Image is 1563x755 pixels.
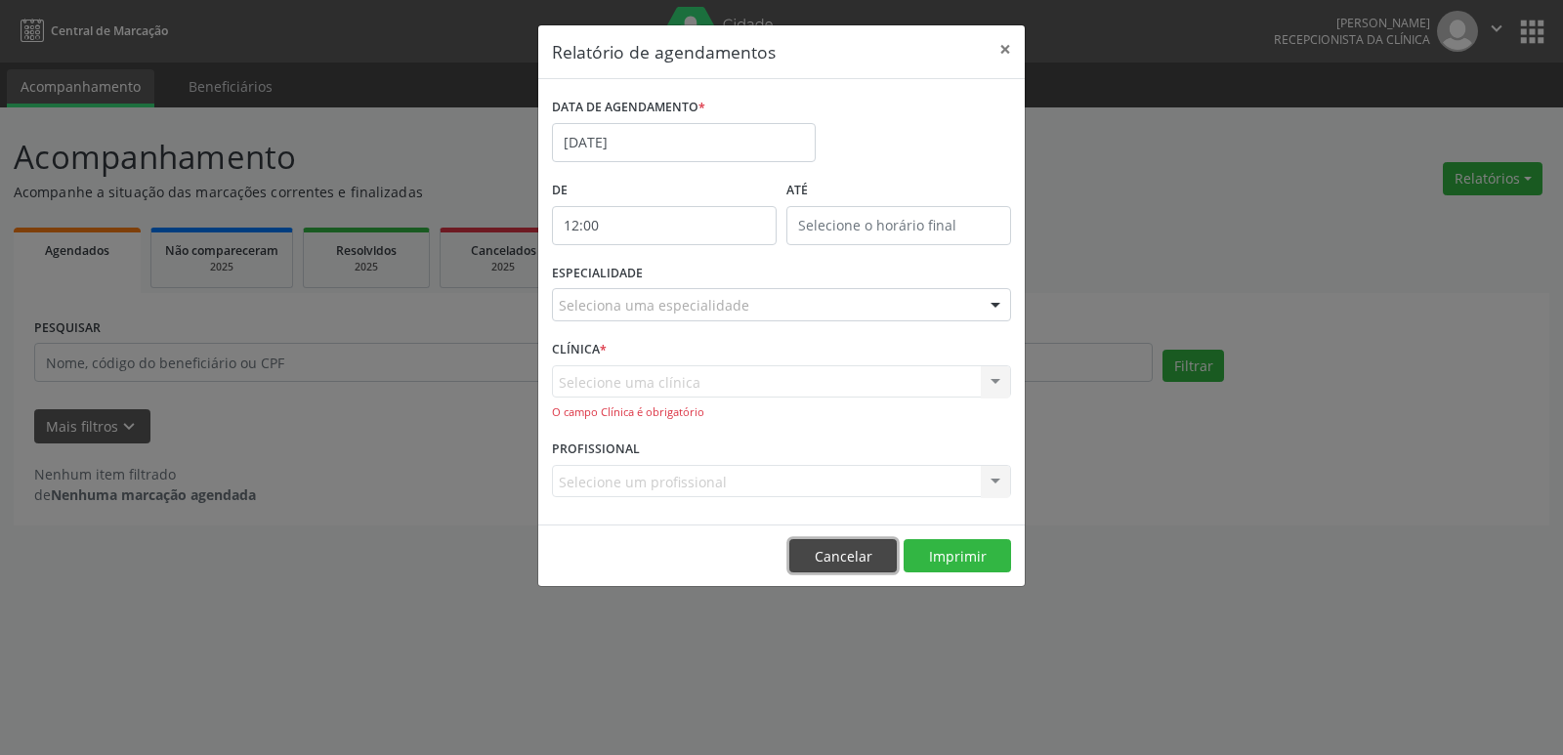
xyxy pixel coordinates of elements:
input: Selecione uma data ou intervalo [552,123,816,162]
input: Selecione o horário final [786,206,1011,245]
input: Selecione o horário inicial [552,206,777,245]
label: CLÍNICA [552,335,607,365]
label: ESPECIALIDADE [552,259,643,289]
label: De [552,176,777,206]
label: DATA DE AGENDAMENTO [552,93,705,123]
button: Cancelar [789,539,897,572]
button: Close [986,25,1025,73]
label: ATÉ [786,176,1011,206]
h5: Relatório de agendamentos [552,39,776,64]
label: PROFISSIONAL [552,435,640,465]
div: O campo Clínica é obrigatório [552,404,1011,421]
span: Seleciona uma especialidade [559,295,749,315]
button: Imprimir [904,539,1011,572]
